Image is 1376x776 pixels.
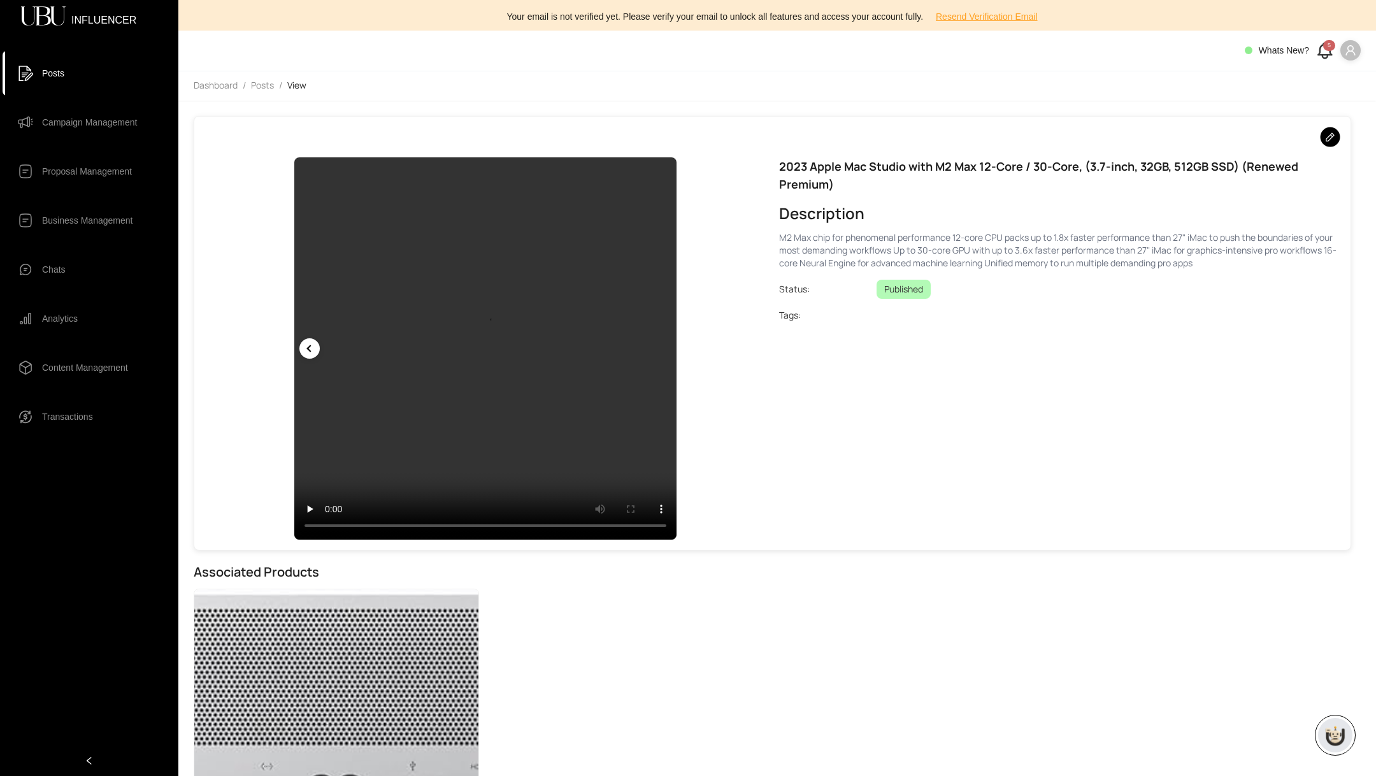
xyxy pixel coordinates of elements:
span: Campaign Management [42,110,137,135]
span: left [85,756,94,765]
li: / [243,79,246,93]
img: chatboticon-C4A3G2IU.png [1322,722,1348,748]
div: 5 [1323,40,1335,51]
video: Your browser does not support the video tag. [294,157,677,540]
span: Dashboard [194,79,238,91]
span: Chats [42,257,66,282]
h4: Associated Products [194,563,1351,581]
button: Resend Verification Email [926,6,1048,27]
span: Analytics [42,306,78,331]
span: View [287,79,306,91]
span: INFLUENCER [71,15,136,18]
span: Transactions [42,404,93,429]
p: M2 Max chip for phenomenal performance 12-core CPU packs up to 1.8x faster performance than 27" i... [779,231,1341,269]
div: Your email is not verified yet. Please verify your email to unlock all features and access your a... [186,6,1368,27]
p: Published [877,280,931,299]
span: Posts [42,61,64,86]
h5: 2023 Apple Mac Studio with M2 Max 12-Core / 30-Core, (3.7-inch, 32GB, 512GB SSD) (Renewed Premium) [779,157,1341,193]
span: Status: [779,283,869,296]
span: Proposal Management [42,159,132,184]
span: Resend Verification Email [936,10,1038,24]
span: Whats New? [1259,45,1309,55]
span: Content Management [42,355,128,380]
a: Posts [248,79,276,93]
span: user [1345,45,1356,56]
span: Tags: [779,309,869,322]
span: Business Management [42,208,133,233]
h3: Description [779,203,1341,224]
li: / [279,79,282,93]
